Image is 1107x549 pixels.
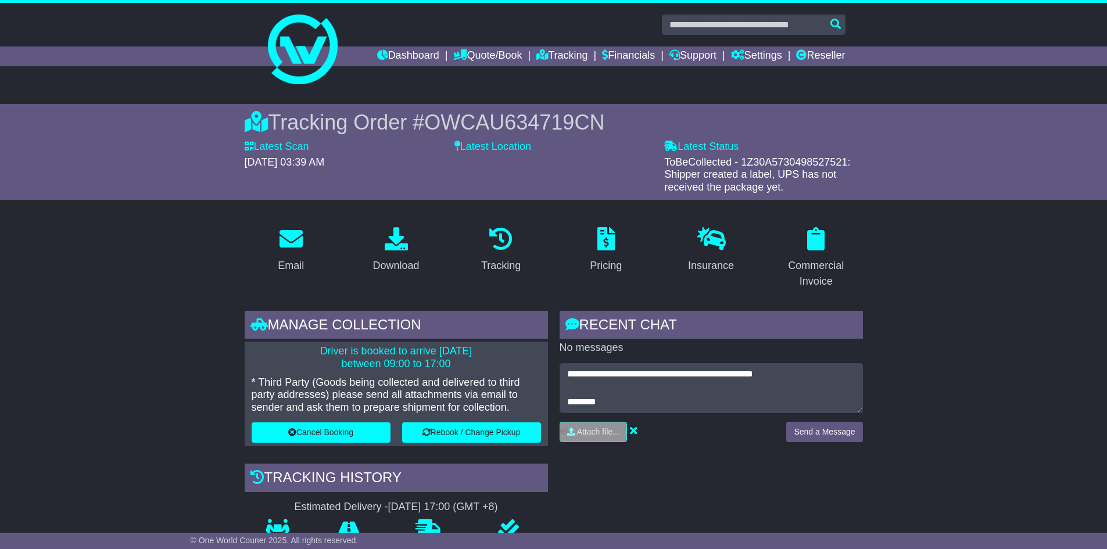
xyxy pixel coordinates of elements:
[377,46,439,66] a: Dashboard
[664,141,739,153] label: Latest Status
[536,46,587,66] a: Tracking
[278,258,304,274] div: Email
[481,258,521,274] div: Tracking
[245,501,548,514] div: Estimated Delivery -
[582,223,629,278] a: Pricing
[245,141,309,153] label: Latest Scan
[372,258,419,274] div: Download
[388,501,498,514] div: [DATE] 17:00 (GMT +8)
[191,536,359,545] span: © One World Courier 2025. All rights reserved.
[252,376,541,414] p: * Third Party (Goods being collected and delivered to third party addresses) please send all atta...
[474,223,528,278] a: Tracking
[245,311,548,342] div: Manage collection
[777,258,855,289] div: Commercial Invoice
[252,422,391,443] button: Cancel Booking
[454,141,531,153] label: Latest Location
[669,46,716,66] a: Support
[560,311,863,342] div: RECENT CHAT
[680,223,741,278] a: Insurance
[245,464,548,495] div: Tracking history
[252,345,541,370] p: Driver is booked to arrive [DATE] between 09:00 to 17:00
[602,46,655,66] a: Financials
[688,258,734,274] div: Insurance
[786,422,862,442] button: Send a Message
[590,258,622,274] div: Pricing
[664,156,850,193] span: ToBeCollected - 1Z30A5730498527521: Shipper created a label, UPS has not received the package yet.
[796,46,845,66] a: Reseller
[424,110,604,134] span: OWCAU634719CN
[731,46,782,66] a: Settings
[769,223,863,293] a: Commercial Invoice
[245,156,325,168] span: [DATE] 03:39 AM
[402,422,541,443] button: Rebook / Change Pickup
[245,110,863,135] div: Tracking Order #
[560,342,863,354] p: No messages
[365,223,427,278] a: Download
[270,223,311,278] a: Email
[453,46,522,66] a: Quote/Book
